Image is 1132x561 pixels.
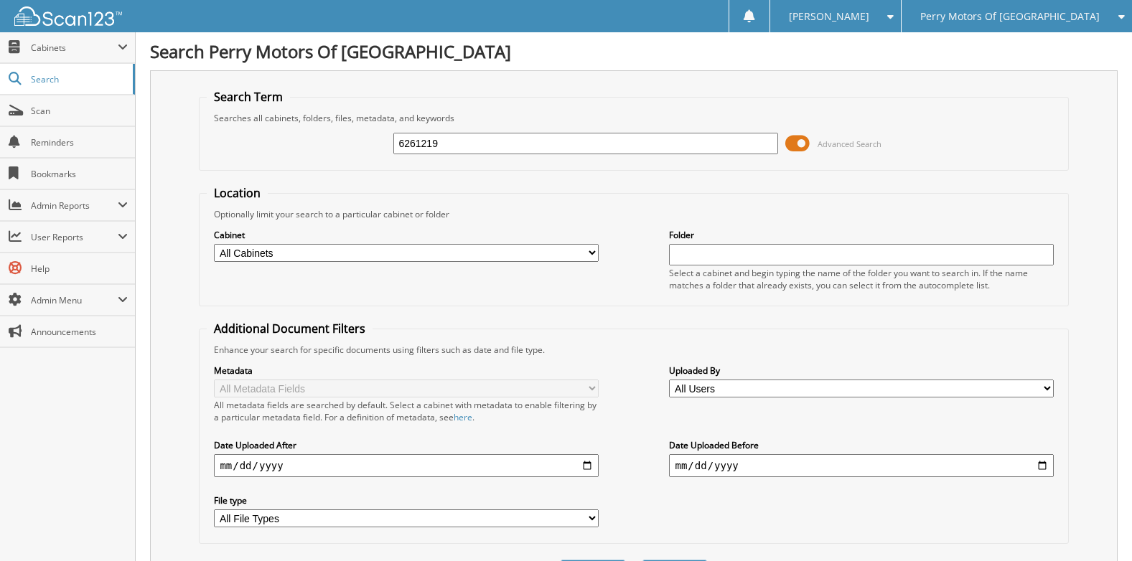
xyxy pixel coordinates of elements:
[31,136,128,148] span: Reminders
[214,454,598,477] input: start
[669,364,1053,377] label: Uploaded By
[818,138,881,149] span: Advanced Search
[31,231,118,243] span: User Reports
[31,199,118,212] span: Admin Reports
[669,439,1053,451] label: Date Uploaded Before
[31,168,128,180] span: Bookmarks
[207,344,1060,356] div: Enhance your search for specific documents using filters such as date and file type.
[920,12,1100,21] span: Perry Motors Of [GEOGRAPHIC_DATA]
[789,12,869,21] span: [PERSON_NAME]
[207,112,1060,124] div: Searches all cabinets, folders, files, metadata, and keywords
[214,229,598,241] label: Cabinet
[669,454,1053,477] input: end
[214,494,598,506] label: File type
[207,89,290,105] legend: Search Term
[669,229,1053,241] label: Folder
[207,321,373,336] legend: Additional Document Filters
[31,42,118,54] span: Cabinets
[207,208,1060,220] div: Optionally limit your search to a particular cabinet or folder
[31,326,128,338] span: Announcements
[669,267,1053,291] div: Select a cabinet and begin typing the name of the folder you want to search in. If the name match...
[214,364,598,377] label: Metadata
[454,411,472,423] a: here
[1060,492,1132,561] iframe: Chat Widget
[214,399,598,423] div: All metadata fields are searched by default. Select a cabinet with metadata to enable filtering b...
[150,39,1118,63] h1: Search Perry Motors Of [GEOGRAPHIC_DATA]
[31,105,128,117] span: Scan
[14,6,122,26] img: scan123-logo-white.svg
[214,439,598,451] label: Date Uploaded After
[207,185,268,201] legend: Location
[31,73,126,85] span: Search
[31,294,118,306] span: Admin Menu
[31,263,128,275] span: Help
